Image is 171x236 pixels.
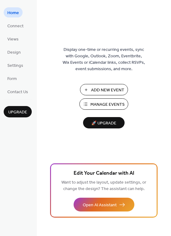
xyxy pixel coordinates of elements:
[74,198,134,211] button: Open AI Assistant
[80,84,128,95] button: Add New Event
[4,21,27,31] a: Connect
[7,49,21,56] span: Design
[91,87,124,93] span: Add New Event
[87,119,121,128] span: 🚀 Upgrade
[7,10,19,16] span: Home
[4,7,23,17] a: Home
[74,169,134,178] span: Edit Your Calendar with AI
[83,117,125,128] button: 🚀 Upgrade
[7,23,24,29] span: Connect
[4,34,22,44] a: Views
[83,202,117,208] span: Open AI Assistant
[4,86,32,97] a: Contact Us
[4,60,27,70] a: Settings
[7,36,19,43] span: Views
[8,109,27,116] span: Upgrade
[7,76,17,82] span: Form
[63,47,145,72] span: Display one-time or recurring events, sync with Google, Outlook, Zoom, Eventbrite, Wix Events or ...
[61,178,146,193] span: Want to adjust the layout, update settings, or change the design? The assistant can help.
[4,47,24,57] a: Design
[4,73,20,83] a: Form
[7,89,28,95] span: Contact Us
[7,63,23,69] span: Settings
[79,98,128,110] button: Manage Events
[4,106,32,117] button: Upgrade
[90,101,125,108] span: Manage Events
